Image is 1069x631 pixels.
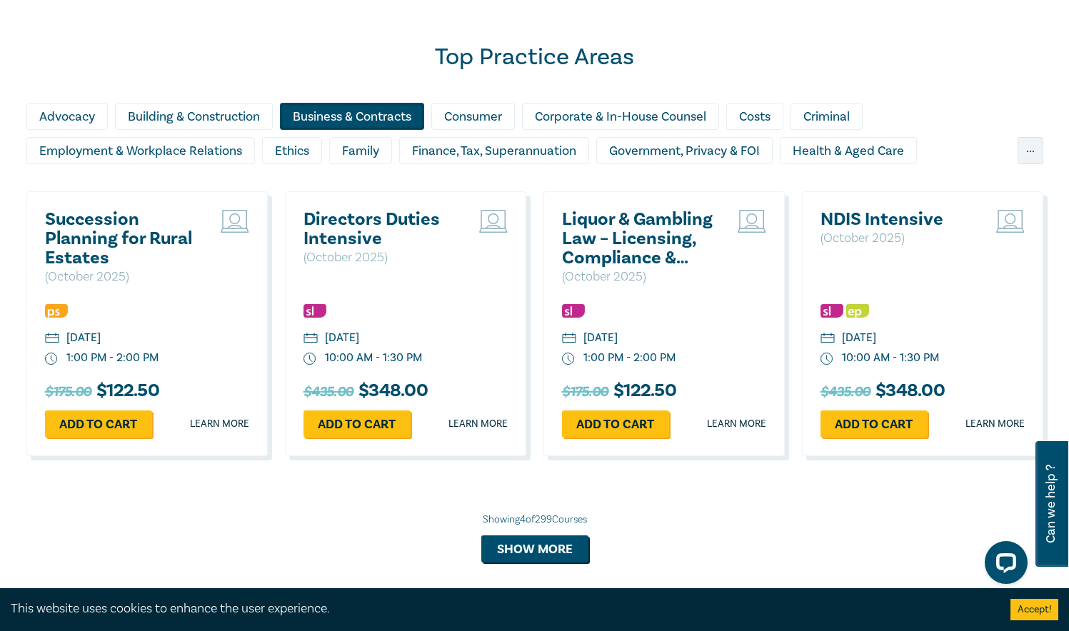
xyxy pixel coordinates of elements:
[562,333,576,345] img: calendar
[45,268,199,286] p: ( October 2025 )
[303,210,457,248] a: Directors Duties Intensive
[303,248,457,267] p: ( October 2025 )
[303,333,318,345] img: calendar
[596,137,773,164] div: Government, Privacy & FOI
[820,304,843,318] img: Substantive Law
[562,410,669,438] a: Add to cart
[562,380,676,403] h3: $ 122.50
[66,330,101,346] div: [DATE]
[221,210,249,233] img: Live Stream
[996,210,1025,233] img: Live Stream
[45,333,59,345] img: calendar
[562,210,716,268] a: Liquor & Gambling Law – Licensing, Compliance & Regulations
[45,210,199,268] a: Succession Planning for Rural Estates
[583,330,618,346] div: [DATE]
[115,103,273,130] div: Building & Construction
[738,210,766,233] img: Live Stream
[562,353,575,365] img: watch
[780,137,917,164] div: Health & Aged Care
[791,103,863,130] div: Criminal
[481,535,588,562] button: Show more
[66,350,159,366] div: 1:00 PM - 2:00 PM
[190,417,249,431] a: Learn more
[26,103,108,130] div: Advocacy
[820,333,835,345] img: calendar
[1010,599,1058,620] button: Accept cookies
[325,330,359,346] div: [DATE]
[329,137,392,164] div: Family
[26,43,1043,71] h2: Top Practice Areas
[522,103,719,130] div: Corporate & In-House Counsel
[567,171,647,198] div: Migration
[45,353,58,365] img: watch
[820,380,870,403] span: $435.00
[842,330,876,346] div: [DATE]
[654,171,855,198] div: Personal Injury & Medico-Legal
[820,210,974,229] a: NDIS Intensive
[45,380,91,403] span: $175.00
[820,353,833,365] img: watch
[965,417,1025,431] a: Learn more
[280,103,424,130] div: Business & Contracts
[562,304,585,318] img: Substantive Law
[431,103,515,130] div: Consumer
[360,171,560,198] div: Litigation & Dispute Resolution
[262,137,322,164] div: Ethics
[26,137,255,164] div: Employment & Workplace Relations
[26,513,1043,527] div: Showing 4 of 299 Courses
[479,210,508,233] img: Live Stream
[820,410,928,438] a: Add to cart
[846,304,869,318] img: Ethics & Professional Responsibility
[1044,450,1058,558] span: Can we help ?
[303,380,428,403] h3: $ 348.00
[210,171,353,198] div: Intellectual Property
[973,535,1033,595] iframe: LiveChat chat widget
[11,600,989,618] div: This website uses cookies to enhance the user experience.
[707,417,766,431] a: Learn more
[325,350,422,366] div: 10:00 AM - 1:30 PM
[820,380,945,403] h3: $ 348.00
[842,350,939,366] div: 10:00 AM - 1:30 PM
[562,380,608,403] span: $175.00
[820,229,974,248] p: ( October 2025 )
[562,268,716,286] p: ( October 2025 )
[303,380,353,403] span: $435.00
[303,410,411,438] a: Add to cart
[303,304,326,318] img: Substantive Law
[45,380,159,403] h3: $ 122.50
[1018,137,1043,164] div: ...
[726,103,783,130] div: Costs
[448,417,508,431] a: Learn more
[26,171,203,198] div: Insolvency & Restructuring
[303,353,316,365] img: watch
[583,350,676,366] div: 1:00 PM - 2:00 PM
[399,137,589,164] div: Finance, Tax, Superannuation
[45,304,68,318] img: Professional Skills
[45,410,152,438] a: Add to cart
